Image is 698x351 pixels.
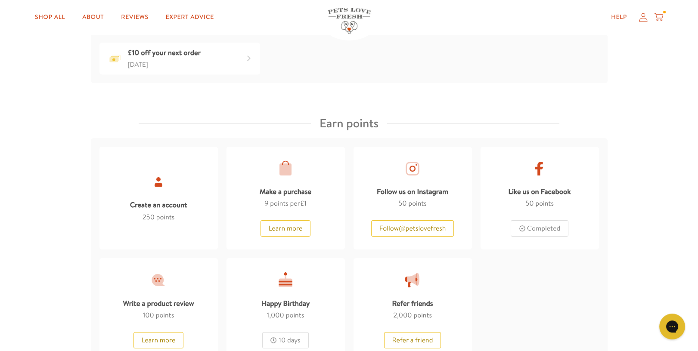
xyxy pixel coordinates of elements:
[156,212,174,222] span: points
[270,199,307,208] span: points per
[320,113,378,134] h3: Earn points
[143,212,155,222] span: 250
[156,311,174,320] span: points
[300,199,307,208] span: £1
[99,43,260,74] div: £10 off your next order
[393,311,412,320] span: 2,000
[123,293,194,310] div: Write a product review
[143,311,154,320] span: 100
[655,311,689,342] iframe: Gorgias live chat messenger
[408,199,426,208] span: points
[260,182,312,198] div: Make a purchase
[261,220,311,237] button: Learn more
[28,9,72,26] a: Shop All
[384,332,441,348] button: Refer a friend
[371,220,454,237] button: Follow@petslovefresh
[413,311,431,320] span: points
[267,311,284,320] span: 1,000
[75,9,111,26] a: About
[130,195,187,212] div: Create an account
[128,59,201,70] div: [DATE]
[604,9,634,26] a: Help
[261,293,310,310] div: Happy Birthday
[114,9,155,26] a: Reviews
[508,182,571,198] div: Like us on Facebook
[328,8,371,34] img: Pets Love Fresh
[286,311,304,320] span: points
[525,199,534,208] span: 50
[133,332,184,348] button: Learn more
[392,293,433,310] div: Refer friends
[159,9,221,26] a: Expert Advice
[377,182,448,198] div: Follow us on Instagram
[535,199,553,208] span: points
[128,47,201,59] div: £10 off your next order
[264,199,268,208] span: 9
[398,199,406,208] span: 50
